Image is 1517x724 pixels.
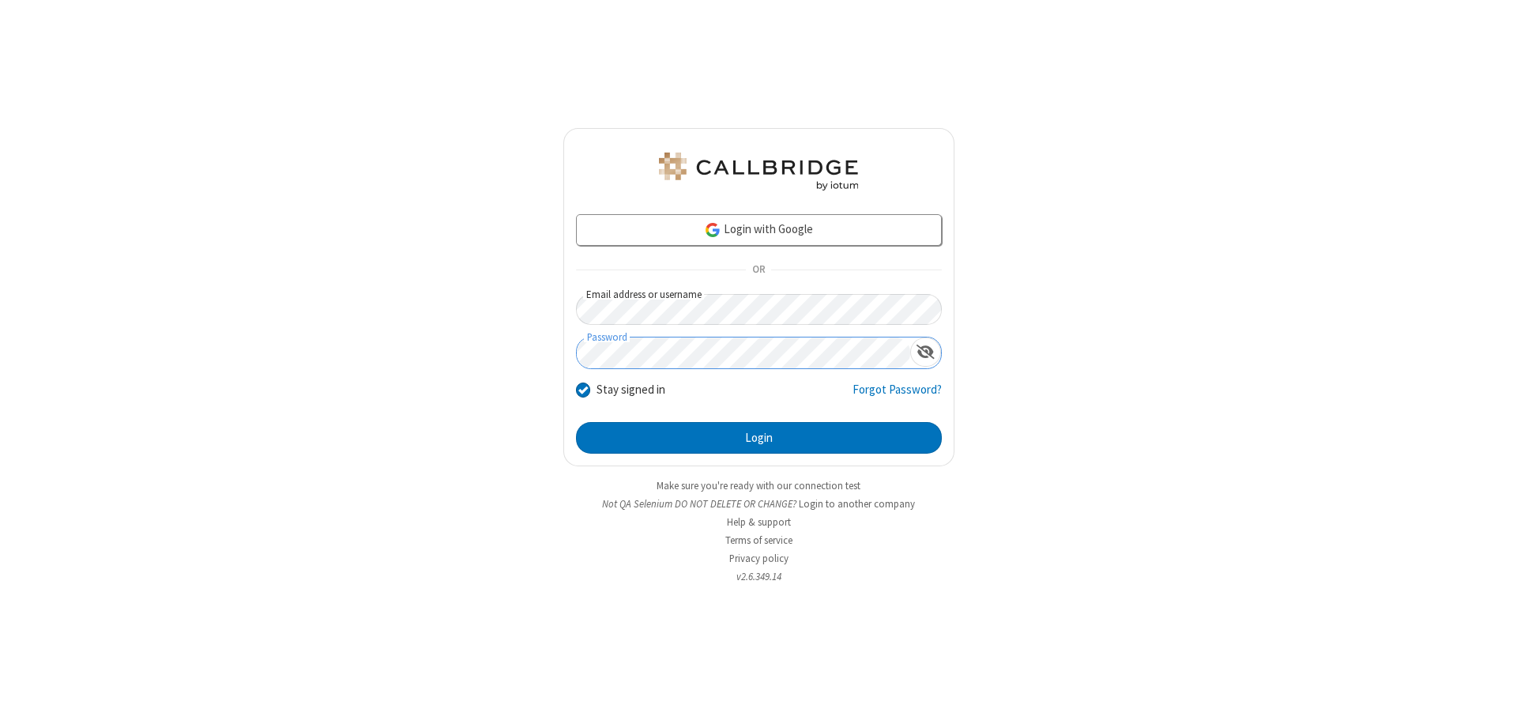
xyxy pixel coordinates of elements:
a: Make sure you're ready with our connection test [657,479,860,492]
a: Login with Google [576,214,942,246]
input: Password [577,337,910,368]
img: QA Selenium DO NOT DELETE OR CHANGE [656,153,861,190]
a: Forgot Password? [853,381,942,411]
button: Login [576,422,942,454]
input: Email address or username [576,294,942,325]
li: Not QA Selenium DO NOT DELETE OR CHANGE? [563,496,954,511]
div: Show password [910,337,941,367]
a: Help & support [727,515,791,529]
a: Privacy policy [729,552,789,565]
button: Login to another company [799,496,915,511]
li: v2.6.349.14 [563,569,954,584]
a: Terms of service [725,534,792,547]
span: OR [746,259,771,281]
label: Stay signed in [597,381,665,399]
img: google-icon.png [704,221,721,239]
